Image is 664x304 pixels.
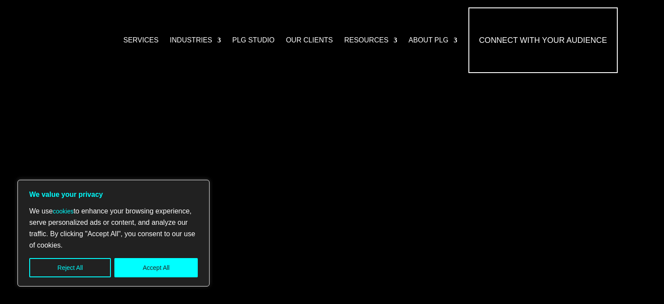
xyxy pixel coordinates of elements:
a: cookies [53,208,73,215]
button: Reject All [29,258,111,277]
a: About PLG [409,7,457,73]
div: We value your privacy [17,180,210,287]
a: Industries [170,7,221,73]
a: Services [123,7,158,73]
a: Connect with Your Audience [468,7,617,73]
p: We value your privacy [29,189,198,200]
a: Our Clients [286,7,333,73]
p: We use to enhance your browsing experience, serve personalized ads or content, and analyze our tr... [29,206,198,251]
a: Resources [344,7,397,73]
a: PLG Studio [232,7,275,73]
button: Accept All [114,258,198,277]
